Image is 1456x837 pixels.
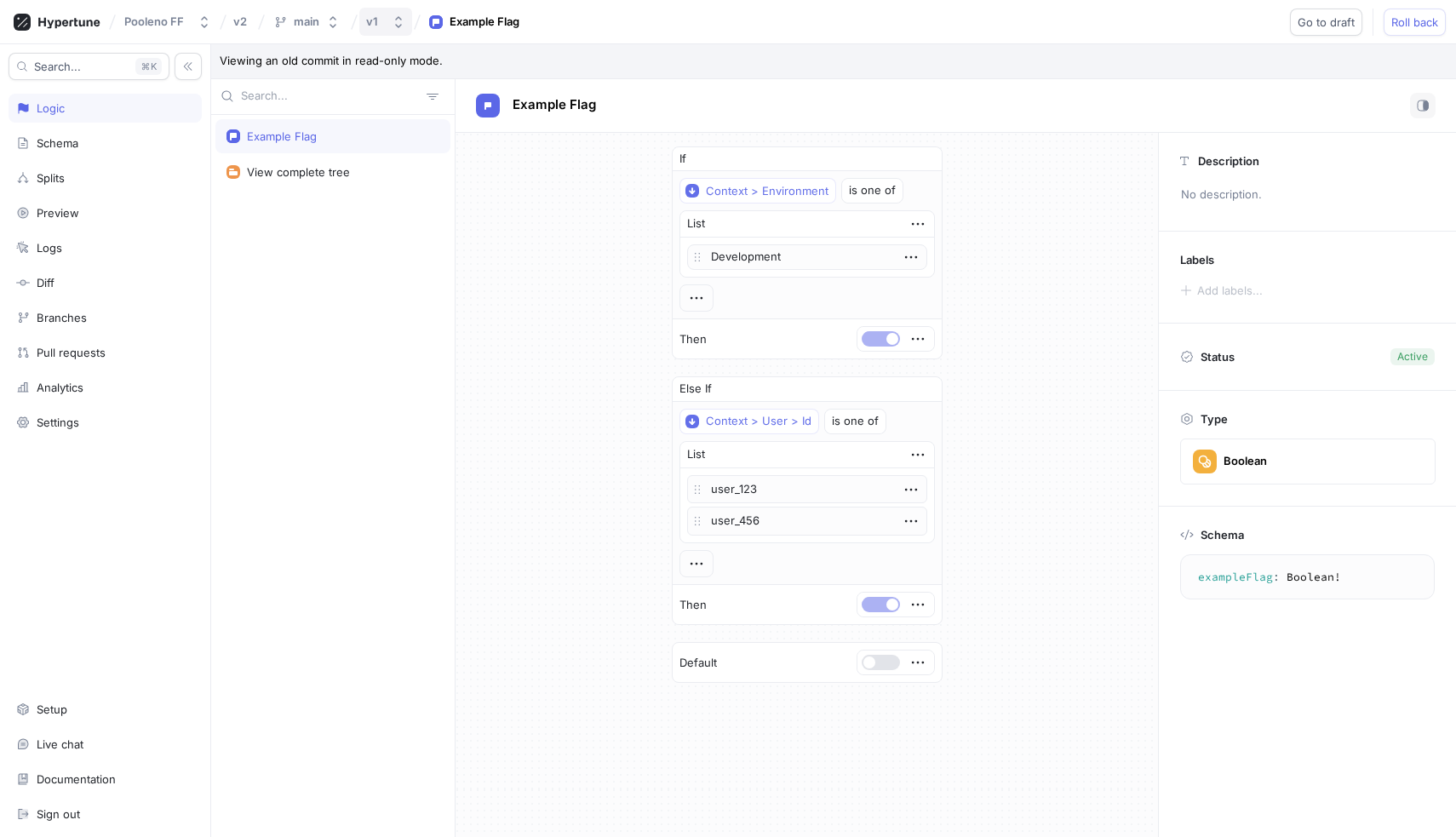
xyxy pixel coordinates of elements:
[1384,9,1446,36] button: Roll back
[832,416,879,427] div: is one of
[135,58,162,75] div: K
[679,655,717,672] p: Default
[1188,562,1427,593] textarea: exampleFlag: Boolean!
[366,14,378,29] div: v1
[679,151,686,168] p: If
[1224,454,1267,468] div: Boolean
[706,414,811,428] div: Context > User > Id
[247,129,317,143] div: Example Flag
[37,171,65,185] div: Splits
[37,737,83,751] div: Live chat
[37,772,116,786] div: Documentation
[679,178,836,204] button: Context > Environment
[1180,253,1214,267] p: Labels
[706,184,828,198] div: Context > Environment
[679,409,819,434] button: Context > User > Id
[233,15,247,27] span: v2
[37,416,79,429] div: Settings
[450,14,519,31] div: Example Flag
[37,241,62,255] div: Logs
[267,8,347,36] button: main
[849,186,896,196] div: is one of
[1201,528,1244,542] p: Schema
[1180,439,1436,484] button: Boolean
[687,475,927,504] p: user_123
[513,95,596,115] p: Example Flag
[37,381,83,394] div: Analytics
[1173,181,1442,209] p: No description.
[679,597,707,614] p: Then
[37,702,67,716] div: Setup
[37,206,79,220] div: Preview
[241,88,420,105] input: Search...
[37,101,65,115] div: Logic
[1290,9,1362,36] button: Go to draft
[37,311,87,324] div: Branches
[37,346,106,359] div: Pull requests
[1391,17,1438,27] span: Roll back
[359,8,412,36] button: v1
[679,381,712,398] p: Else If
[37,136,78,150] div: Schema
[1198,154,1259,168] p: Description
[9,765,202,794] a: Documentation
[1201,345,1235,369] p: Status
[679,331,707,348] p: Then
[9,53,169,80] button: Search...K
[34,61,81,72] span: Search...
[247,165,350,179] div: View complete tree
[687,215,705,232] div: List
[211,44,1456,79] p: Viewing an old commit in read-only mode.
[294,14,319,29] div: main
[1298,17,1355,27] span: Go to draft
[118,8,218,36] button: Pooleno FF
[1397,349,1428,364] div: Active
[37,276,54,290] div: Diff
[124,14,184,29] div: Pooleno FF
[687,446,705,463] div: List
[1201,412,1228,426] p: Type
[37,807,80,821] div: Sign out
[687,507,927,536] p: user_456
[1174,279,1268,301] button: Add labels...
